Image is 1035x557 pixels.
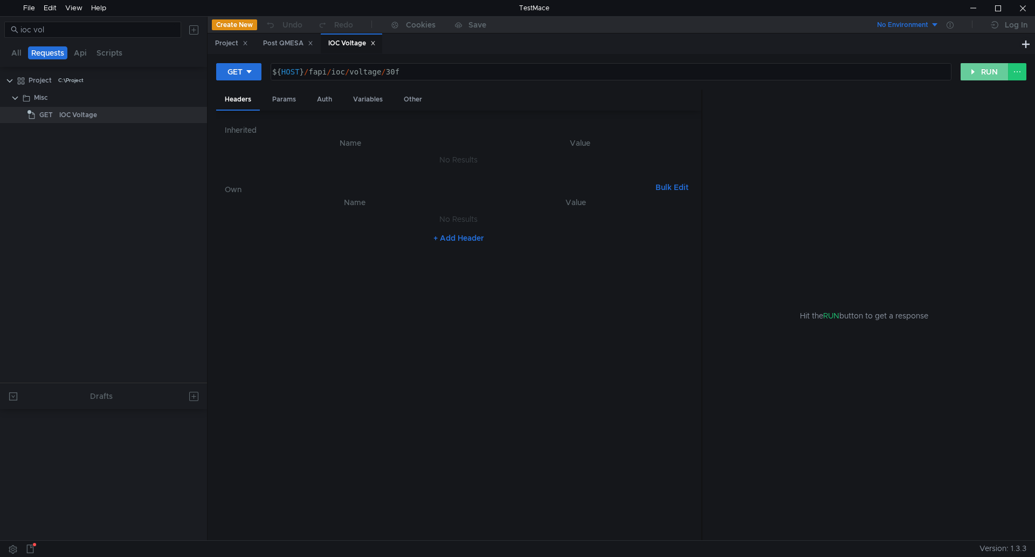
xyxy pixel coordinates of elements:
div: IOC Voltage [328,38,376,49]
button: All [8,46,25,59]
span: GET [39,107,53,123]
div: Misc [34,90,48,106]
nz-embed-empty: No Results [439,155,478,165]
div: Log In [1005,18,1027,31]
th: Value [467,137,693,150]
button: Api [71,46,90,59]
div: Project [29,72,52,89]
th: Name [233,137,467,150]
div: Cookies [406,18,436,31]
div: Redo [334,18,353,31]
div: No Environment [877,20,928,30]
button: GET [216,63,261,80]
div: C:\Project [58,72,84,89]
button: Create New [212,19,257,30]
input: Search... [20,24,175,36]
h6: Own [225,183,651,196]
div: Params [264,90,305,110]
div: Post QMESA [263,38,313,49]
div: Project [215,38,248,49]
div: Variables [344,90,391,110]
div: Auth [308,90,341,110]
button: + Add Header [429,232,488,244]
h6: Inherited [225,124,693,137]
div: Save [468,21,486,29]
th: Value [467,196,684,209]
button: Scripts [93,46,126,59]
span: Hit the button to get a response [800,310,928,322]
div: GET [227,66,243,78]
nz-embed-empty: No Results [439,214,478,224]
button: Requests [28,46,67,59]
button: RUN [961,63,1009,80]
span: Version: 1.3.3 [979,541,1026,556]
div: Other [395,90,431,110]
button: Bulk Edit [651,181,693,194]
div: IOC Voltage [59,107,97,123]
span: RUN [823,311,839,321]
button: No Environment [864,16,939,33]
th: Name [242,196,467,209]
div: Undo [282,18,302,31]
div: Headers [216,90,260,111]
button: Undo [257,17,310,33]
button: Redo [310,17,361,33]
div: Drafts [90,390,113,403]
